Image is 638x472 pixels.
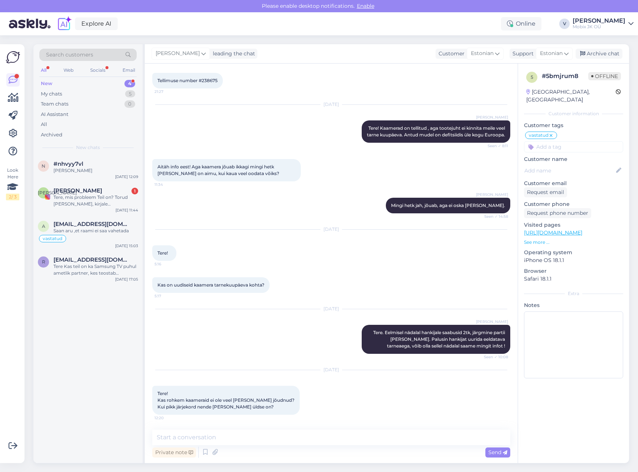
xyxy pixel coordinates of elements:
input: Add a tag [524,141,623,152]
div: [GEOGRAPHIC_DATA], [GEOGRAPHIC_DATA] [526,88,616,104]
a: [PERSON_NAME]Mobix JK OÜ [573,18,634,30]
span: Tere. Eelmisel nädalal hankijale saabusid 2tk, järgmine partii [PERSON_NAME]. Palusin hankijat uu... [373,330,506,349]
span: Алеся Мурашова [53,187,102,194]
div: Request phone number [524,208,591,218]
span: r [42,259,45,265]
div: Team chats [41,100,68,108]
span: Seen ✓ 14:58 [480,214,508,219]
div: Customer information [524,110,623,117]
p: Customer email [524,180,623,187]
span: Tellimuse number #238675 [157,78,218,83]
div: Socials [89,65,107,75]
span: 21:27 [154,89,182,94]
div: Email [121,65,137,75]
div: My chats [41,90,62,98]
span: vastatud [529,133,549,138]
span: Kas on uudiseid kaamera tarnekuupäeva kohta? [157,282,264,288]
div: 4 [124,80,135,87]
div: Archived [41,131,62,139]
div: 1 [131,188,138,194]
p: iPhone OS 18.1.1 [524,256,623,264]
span: n [42,163,45,169]
div: New [41,80,52,87]
div: Extra [524,290,623,297]
div: Request email [524,187,567,197]
div: Web [62,65,75,75]
span: 5:16 [154,261,182,267]
img: Askly Logo [6,50,20,64]
div: # 5bmjrum8 [542,72,588,81]
span: Tere! [157,250,168,256]
span: a [42,223,45,229]
span: Send [488,449,507,456]
div: leading the chat [210,50,255,58]
p: Notes [524,301,623,309]
p: See more ... [524,239,623,246]
div: [DATE] 11:44 [115,207,138,213]
div: [DATE] [152,366,510,373]
span: Estonian [471,49,494,58]
div: V [559,19,570,29]
span: ats.teppan@gmail.com [53,221,131,227]
div: AI Assistant [41,111,68,118]
span: Seen ✓ 10:08 [480,354,508,360]
div: All [39,65,48,75]
span: Offline [588,72,621,80]
span: [PERSON_NAME] [156,49,200,58]
div: Support [510,50,534,58]
div: [DATE] 15:03 [115,243,138,249]
div: Archive chat [576,49,622,59]
div: Tere Kas teil on ka Samsung TV puhul ametlik partner, kes teostab garantiitöid? [53,263,138,277]
div: [DATE] [152,226,510,233]
div: Mobix JK OÜ [573,24,625,30]
span: [PERSON_NAME] [476,192,508,197]
div: Online [501,17,541,30]
span: #nhvyy7vl [53,161,83,167]
input: Add name [524,167,615,175]
div: [DATE] [152,101,510,108]
div: Customer [436,50,465,58]
span: Enable [355,3,377,9]
a: Explore AI [75,17,118,30]
img: explore-ai [56,16,72,32]
div: [DATE] 12:09 [115,174,138,180]
div: 5 [125,90,135,98]
div: Look Here [6,167,19,200]
span: Mingi hetk jah, jõuab, aga ei oska [PERSON_NAME]. [391,203,505,208]
div: Private note [152,447,196,458]
span: Search customers [46,51,93,59]
div: All [41,121,47,128]
span: [PERSON_NAME] [476,114,508,120]
span: 5 [531,74,533,80]
p: Customer tags [524,122,623,129]
div: [PERSON_NAME] [573,18,625,24]
span: Tere! Kas rohkem kaameraid ei ole veel [PERSON_NAME] jõudnud? Kui pikk järjekord nende [PERSON_NA... [157,391,294,410]
div: 0 [124,100,135,108]
div: Saan aru ,et raami ei saa vahetada [53,227,138,234]
span: vastatud [43,236,62,241]
span: raido.pajusi@gmail.com [53,256,131,263]
div: Tere, mis probleem Teil on? Torud [PERSON_NAME], kirjale [PERSON_NAME], raha ei tagasta? [53,194,138,207]
p: Customer name [524,155,623,163]
span: [PERSON_NAME] [38,190,77,195]
span: Seen ✓ 8:11 [480,143,508,149]
span: New chats [76,144,100,151]
p: Operating system [524,249,623,256]
span: Estonian [540,49,563,58]
span: [PERSON_NAME] [476,319,508,324]
p: Customer phone [524,200,623,208]
span: Aitäh info eest! Aga kaamera jõuab ikkagi mingi hetk [PERSON_NAME] on aimu, kui kaua veel oodata ... [157,164,279,176]
div: [DATE] [152,305,510,312]
p: Visited pages [524,221,623,229]
span: 12:20 [154,415,182,421]
a: [URL][DOMAIN_NAME] [524,229,582,236]
span: 11:34 [154,182,182,187]
div: [DATE] 17:05 [115,277,138,282]
p: Browser [524,267,623,275]
div: 2 / 3 [6,194,19,200]
span: 5:17 [154,293,182,299]
div: [PERSON_NAME] [53,167,138,174]
span: Tere! Kaamerad on tellitud , aga tootejuht ei kinnita meile veel tarne kuupäeva. Antud mudel on d... [367,125,506,138]
p: Safari 18.1.1 [524,275,623,283]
